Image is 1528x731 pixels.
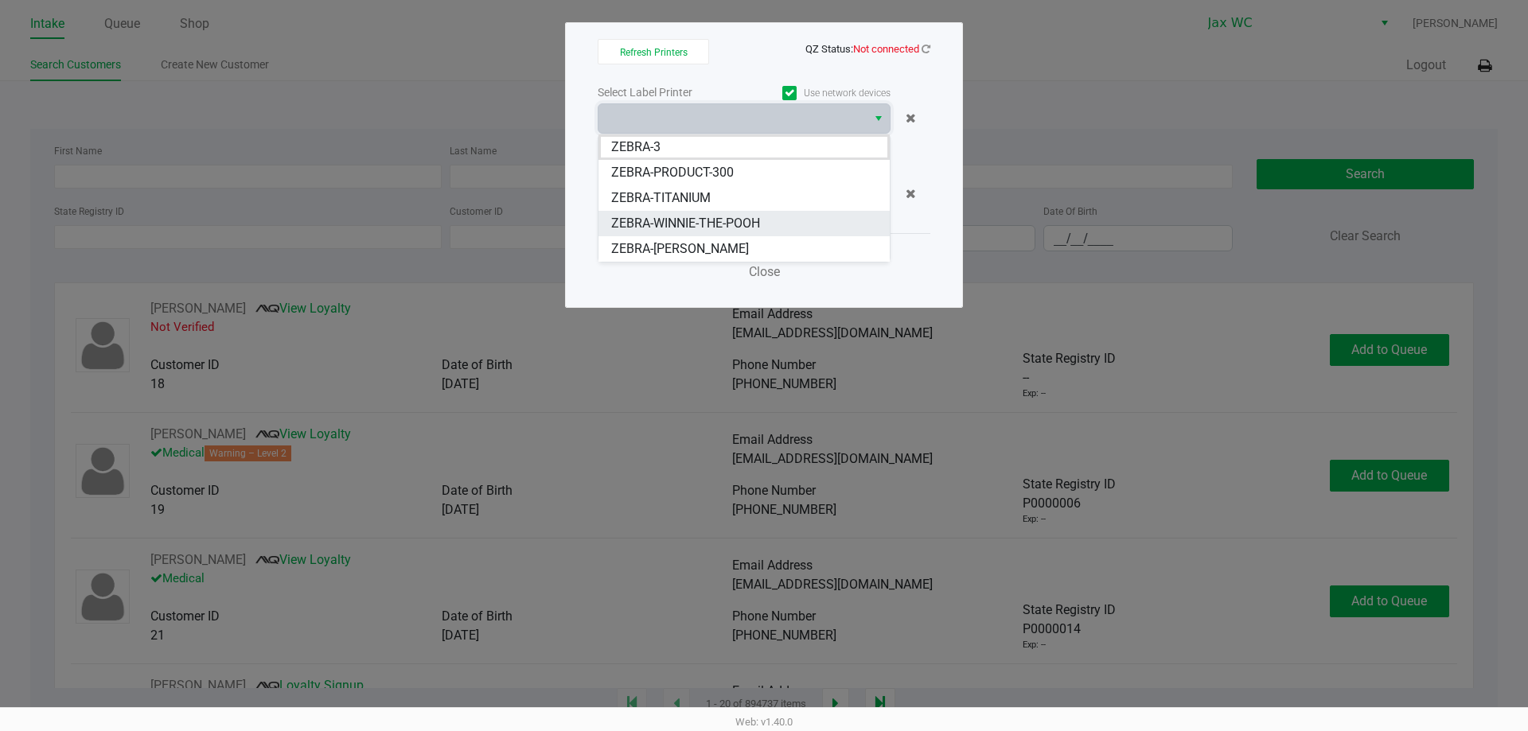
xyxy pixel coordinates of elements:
button: Refresh Printers [598,39,709,64]
span: ZEBRA-PRODUCT-300 [611,163,734,182]
span: ZEBRA-[PERSON_NAME] [611,239,749,259]
span: ZEBRA-TITANIUM [611,189,711,208]
span: Web: v1.40.0 [735,716,793,728]
span: Refresh Printers [620,47,688,58]
label: Use network devices [744,86,891,100]
button: Select [867,104,890,133]
span: ZEBRA-WINNIE-THE-POOH [611,214,760,233]
button: Close [740,256,788,288]
div: Select Label Printer [598,84,744,101]
span: Not connected [853,43,919,55]
span: Close [749,264,780,279]
span: ZEBRA-3 [611,138,661,157]
span: QZ Status: [805,43,930,55]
